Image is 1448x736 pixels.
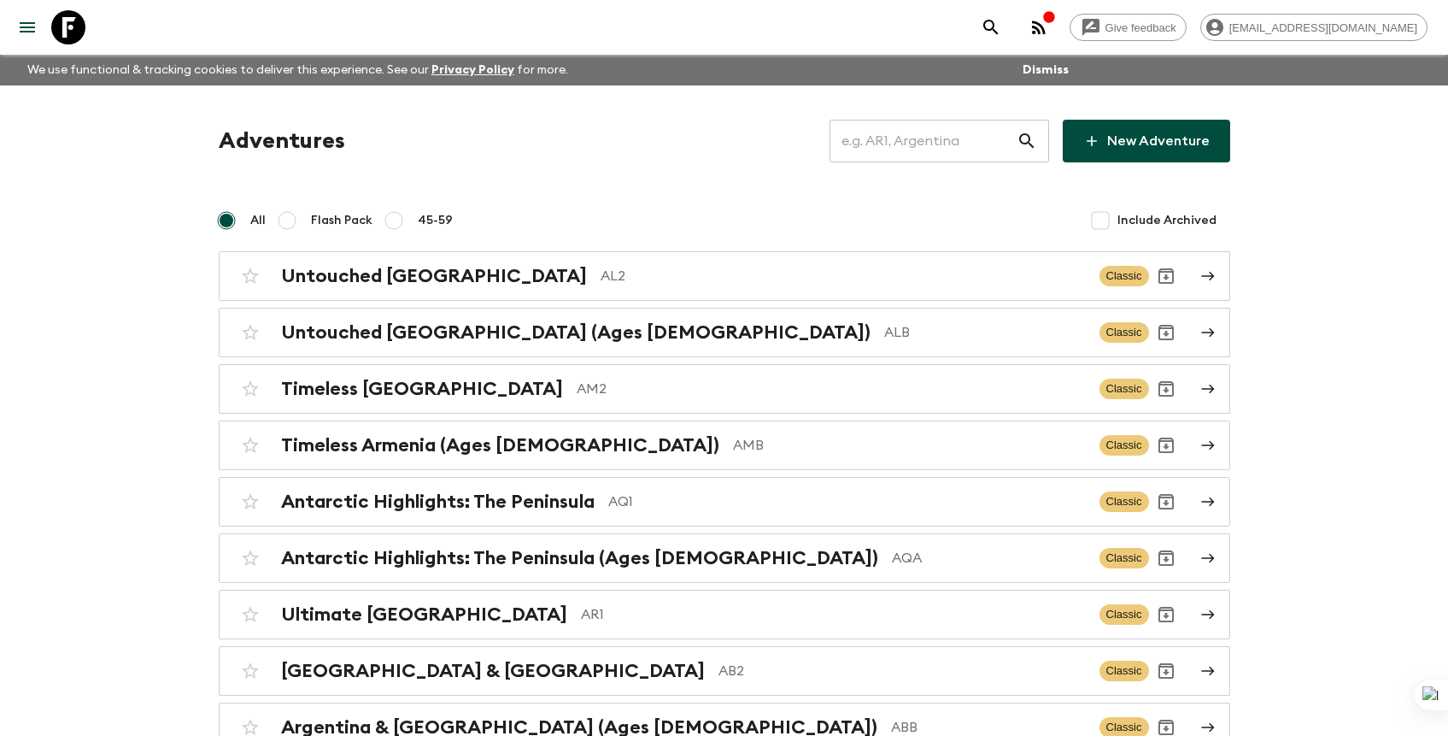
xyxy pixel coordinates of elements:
[219,646,1230,696] a: [GEOGRAPHIC_DATA] & [GEOGRAPHIC_DATA]AB2ClassicArchive
[311,212,372,229] span: Flash Pack
[1200,14,1427,41] div: [EMAIL_ADDRESS][DOMAIN_NAME]
[974,10,1008,44] button: search adventures
[1018,58,1073,82] button: Dismiss
[1149,541,1183,575] button: Archive
[281,491,595,513] h2: Antarctic Highlights: The Peninsula
[219,590,1230,639] a: Ultimate [GEOGRAPHIC_DATA]AR1ClassicArchive
[601,266,1086,286] p: AL2
[219,477,1230,527] a: Antarctic Highlights: The PeninsulaAQ1ClassicArchive
[577,379,1086,399] p: AM2
[219,251,1230,301] a: Untouched [GEOGRAPHIC_DATA]AL2ClassicArchive
[281,604,567,626] h2: Ultimate [GEOGRAPHIC_DATA]
[1149,315,1183,350] button: Archive
[1149,372,1183,406] button: Archive
[281,660,705,682] h2: [GEOGRAPHIC_DATA] & [GEOGRAPHIC_DATA]
[718,661,1086,681] p: AB2
[281,378,563,400] h2: Timeless [GEOGRAPHIC_DATA]
[1099,322,1149,343] span: Classic
[1096,21,1186,34] span: Give feedback
[1149,598,1183,632] button: Archive
[1220,21,1427,34] span: [EMAIL_ADDRESS][DOMAIN_NAME]
[1063,120,1230,162] a: New Adventure
[219,124,345,158] h1: Adventures
[1099,266,1149,286] span: Classic
[1149,428,1183,462] button: Archive
[431,64,514,76] a: Privacy Policy
[830,117,1017,165] input: e.g. AR1, Argentina
[1099,435,1149,456] span: Classic
[21,55,575,85] p: We use functional & tracking cookies to deliver this experience. See our for more.
[581,604,1086,625] p: AR1
[1070,14,1187,41] a: Give feedback
[418,212,453,229] span: 45-59
[281,265,587,287] h2: Untouched [GEOGRAPHIC_DATA]
[1099,604,1149,625] span: Classic
[250,212,266,229] span: All
[733,435,1086,456] p: AMB
[1099,661,1149,681] span: Classic
[281,321,871,344] h2: Untouched [GEOGRAPHIC_DATA] (Ages [DEMOGRAPHIC_DATA])
[281,434,719,456] h2: Timeless Armenia (Ages [DEMOGRAPHIC_DATA])
[219,533,1230,583] a: Antarctic Highlights: The Peninsula (Ages [DEMOGRAPHIC_DATA])AQAClassicArchive
[219,421,1230,470] a: Timeless Armenia (Ages [DEMOGRAPHIC_DATA])AMBClassicArchive
[884,322,1086,343] p: ALB
[10,10,44,44] button: menu
[1149,259,1183,293] button: Archive
[1099,492,1149,512] span: Classic
[219,364,1230,414] a: Timeless [GEOGRAPHIC_DATA]AM2ClassicArchive
[1149,654,1183,688] button: Archive
[219,308,1230,357] a: Untouched [GEOGRAPHIC_DATA] (Ages [DEMOGRAPHIC_DATA])ALBClassicArchive
[1099,379,1149,399] span: Classic
[892,548,1086,568] p: AQA
[281,547,878,569] h2: Antarctic Highlights: The Peninsula (Ages [DEMOGRAPHIC_DATA])
[608,492,1086,512] p: AQ1
[1149,485,1183,519] button: Archive
[1099,548,1149,568] span: Classic
[1117,212,1216,229] span: Include Archived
